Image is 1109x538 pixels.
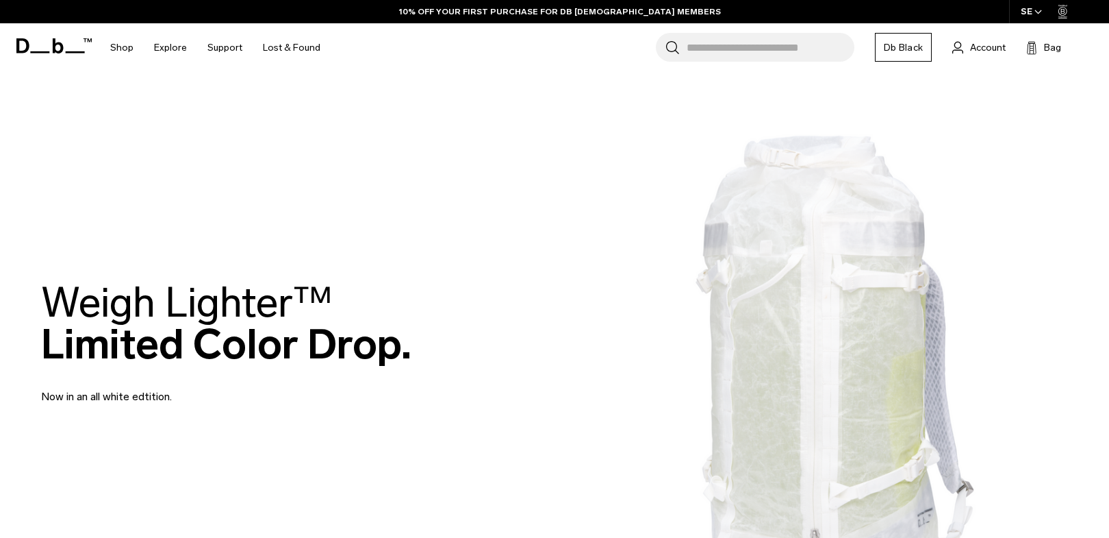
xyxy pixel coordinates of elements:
span: Account [970,40,1006,55]
span: Bag [1044,40,1061,55]
span: Weigh Lighter™ [41,278,333,328]
a: Explore [154,23,187,72]
a: Support [207,23,242,72]
a: Db Black [875,33,932,62]
a: 10% OFF YOUR FIRST PURCHASE FOR DB [DEMOGRAPHIC_DATA] MEMBERS [399,5,721,18]
a: Lost & Found [263,23,320,72]
a: Account [952,39,1006,56]
a: Shop [110,23,133,72]
p: Now in an all white edtition. [41,372,370,405]
button: Bag [1026,39,1061,56]
h2: Limited Color Drop. [41,282,411,365]
nav: Main Navigation [100,23,331,72]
